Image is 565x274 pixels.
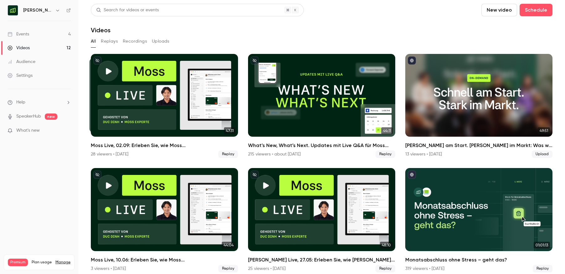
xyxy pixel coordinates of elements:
span: Replay [376,265,395,272]
div: Audience [8,59,35,65]
span: Replay [376,150,395,158]
div: 215 viewers • about [DATE] [248,151,301,157]
a: 47:3147:31Moss Live, 02.09: Erleben Sie, wie Moss Ausgabenmanagement automatisiert28 viewers • [D... [91,54,238,158]
button: Replays [101,36,118,46]
h2: [PERSON_NAME] am Start. [PERSON_NAME] im Markt: Was wir von agilen [PERSON_NAME] lernen können [405,142,552,149]
button: unpublished [93,171,101,179]
div: 3 viewers • [DATE] [91,266,126,272]
a: SpeakerHub [16,113,41,120]
button: unpublished [251,171,259,179]
span: Replay [218,150,238,158]
button: unpublished [251,56,259,65]
li: Moss Live, 10.06: Erleben Sie, wie Moss Ausgabenmanagement automatisiert [91,168,238,272]
h2: Moss Live, 02.09: Erleben Sie, wie Moss Ausgabenmanagement automatisiert [91,142,238,149]
span: 01:01:13 [534,242,550,249]
span: 44:04 [222,242,236,249]
li: Moss Live, 02.09: Erleben Sie, wie Moss Ausgabenmanagement automatisiert [91,54,238,158]
button: Uploads [152,36,169,46]
div: 13 viewers • [DATE] [405,151,442,157]
h2: [PERSON_NAME] Live, 27.05: Erleben Sie, wie [PERSON_NAME] Ausgabenmanagement automatisiert | [DATE] [248,256,395,264]
span: new [45,113,57,120]
a: 44:04Moss Live, 10.06: Erleben Sie, wie Moss Ausgabenmanagement automatisiert3 viewers • [DATE]Re... [91,168,238,272]
span: Upload [532,150,552,158]
li: Schnell am Start. Stark im Markt: Was wir von agilen Marken lernen können [405,54,552,158]
span: Replay [533,265,552,272]
img: Moss (DE) [8,5,18,15]
div: Videos [8,45,30,51]
li: Monatsabschluss ohne Stress – geht das? [405,168,552,272]
button: New video [481,4,517,16]
span: Help [16,99,25,106]
span: Plan usage [32,260,52,265]
h2: Monatsabschluss ohne Stress – geht das? [405,256,552,264]
button: published [408,56,416,65]
h2: What’s New, What’s Next. Updates mit Live Q&A für Moss Kunden. [248,142,395,149]
section: Videos [91,4,552,270]
div: Settings [8,72,33,79]
li: help-dropdown-opener [8,99,71,106]
span: 48:10 [380,242,393,249]
div: Search for videos or events [96,7,159,13]
button: Recordings [123,36,147,46]
button: All [91,36,96,46]
h1: Videos [91,26,111,34]
button: unpublished [93,56,101,65]
li: Moss Live, 27.05: Erleben Sie, wie Moss Ausgabenmanagement automatisiert | May '25 [248,168,395,272]
div: 25 viewers • [DATE] [248,266,286,272]
span: What's new [16,127,40,134]
div: 28 viewers • [DATE] [91,151,128,157]
a: 48:10[PERSON_NAME] Live, 27.05: Erleben Sie, wie [PERSON_NAME] Ausgabenmanagement automatisiert |... [248,168,395,272]
a: 44:11What’s New, What’s Next. Updates mit Live Q&A für Moss Kunden.215 viewers • about [DATE]Replay [248,54,395,158]
h2: Moss Live, 10.06: Erleben Sie, wie Moss Ausgabenmanagement automatisiert [91,256,238,264]
button: published [408,171,416,179]
iframe: Noticeable Trigger [63,128,71,134]
div: 319 viewers • [DATE] [405,266,444,272]
span: 49:51 [538,127,550,134]
a: Manage [55,260,70,265]
a: 01:01:13Monatsabschluss ohne Stress – geht das?319 viewers • [DATE]Replay [405,168,552,272]
li: What’s New, What’s Next. Updates mit Live Q&A für Moss Kunden. [248,54,395,158]
span: 44:11 [381,127,393,134]
a: 49:51[PERSON_NAME] am Start. [PERSON_NAME] im Markt: Was wir von agilen [PERSON_NAME] lernen könn... [405,54,552,158]
span: Premium [8,259,28,266]
span: 47:31 [224,127,236,134]
div: Events [8,31,29,37]
h6: [PERSON_NAME] ([GEOGRAPHIC_DATA]) [23,7,53,13]
span: Replay [218,265,238,272]
button: Schedule [520,4,552,16]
